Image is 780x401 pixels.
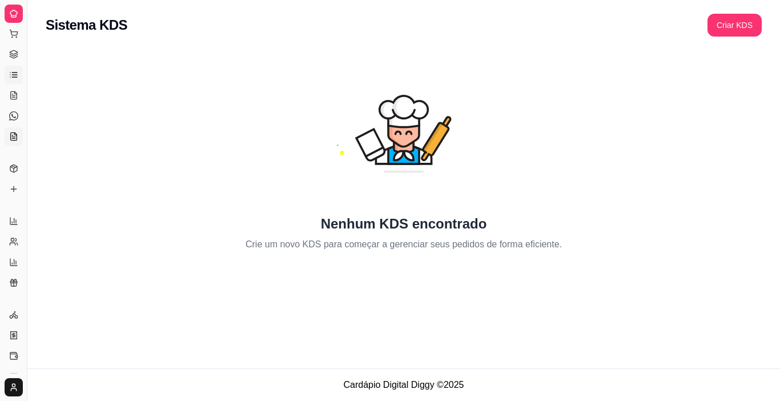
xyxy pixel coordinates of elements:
[321,215,487,233] h2: Nenhum KDS encontrado
[46,16,127,34] h2: Sistema KDS
[246,238,562,251] p: Crie um novo KDS para começar a gerenciar seus pedidos de forma eficiente.
[707,14,762,37] button: Criar KDS
[321,50,486,215] div: animation
[27,368,780,401] footer: Cardápio Digital Diggy © 2025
